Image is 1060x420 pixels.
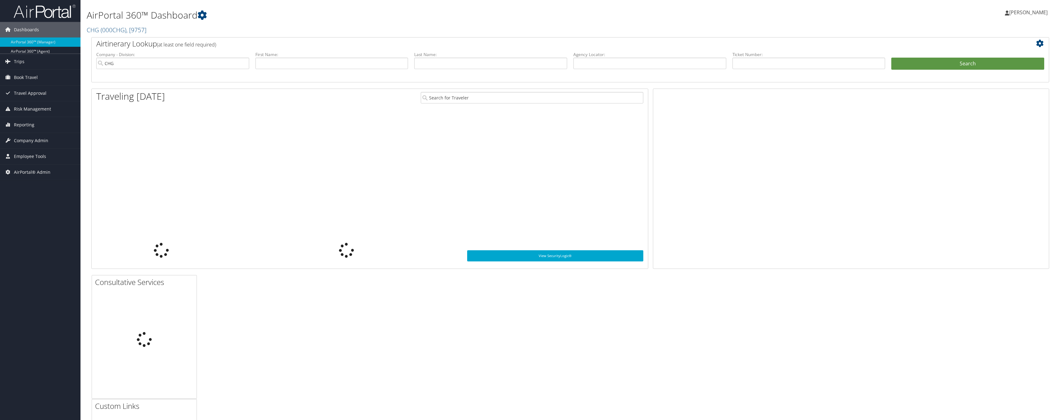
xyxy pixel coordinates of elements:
[157,41,216,48] span: (at least one field required)
[14,54,24,69] span: Trips
[126,26,146,34] span: , [ 9757 ]
[14,70,38,85] span: Book Travel
[1009,9,1048,16] span: [PERSON_NAME]
[14,22,39,37] span: Dashboards
[573,51,726,58] label: Agency Locator:
[1005,3,1054,22] a: [PERSON_NAME]
[732,51,885,58] label: Ticket Number:
[96,90,165,103] h1: Traveling [DATE]
[467,250,643,261] a: View SecurityLogic®
[414,51,567,58] label: Last Name:
[14,4,76,19] img: airportal-logo.png
[14,101,51,117] span: Risk Management
[14,149,46,164] span: Employee Tools
[96,38,964,49] h2: Airtinerary Lookup
[891,58,1044,70] button: Search
[14,117,34,133] span: Reporting
[87,9,732,22] h1: AirPortal 360™ Dashboard
[101,26,126,34] span: ( 000CHG )
[14,164,50,180] span: AirPortal® Admin
[14,133,48,148] span: Company Admin
[14,85,46,101] span: Travel Approval
[255,51,408,58] label: First Name:
[96,51,249,58] label: Company - Division:
[421,92,643,103] input: Search for Traveler
[95,277,197,287] h2: Consultative Services
[87,26,146,34] a: CHG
